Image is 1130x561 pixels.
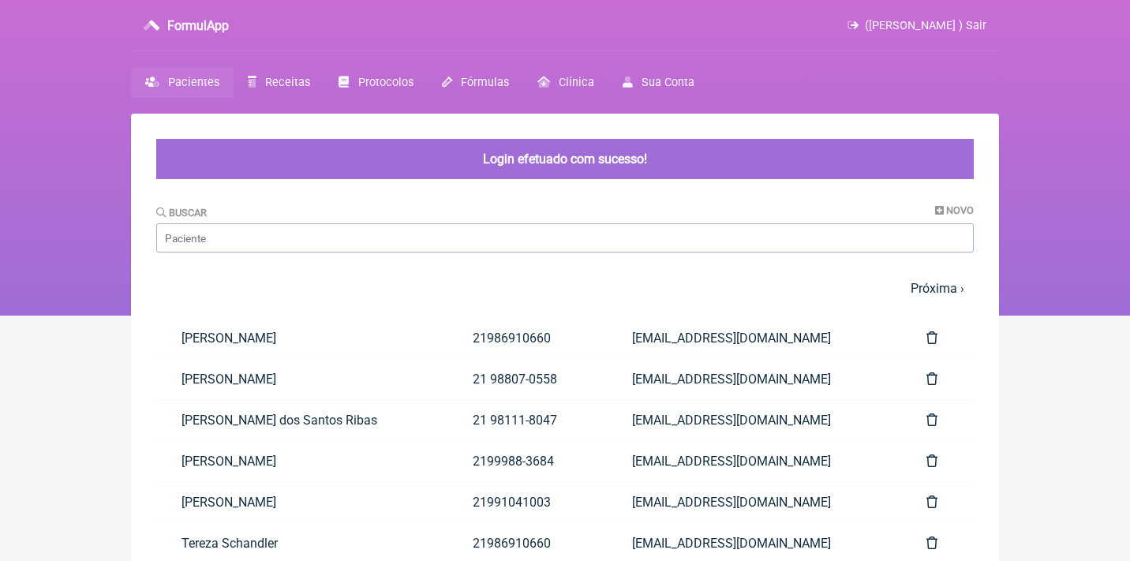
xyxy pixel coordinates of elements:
a: [EMAIL_ADDRESS][DOMAIN_NAME] [607,482,901,522]
a: 21991041003 [447,482,607,522]
a: [PERSON_NAME] [156,482,447,522]
a: Protocolos [324,67,427,98]
a: [EMAIL_ADDRESS][DOMAIN_NAME] [607,441,901,481]
a: 21 98807-0558 [447,359,607,399]
a: Próxima › [911,281,964,296]
a: Clínica [523,67,608,98]
a: [PERSON_NAME] [156,441,447,481]
a: Novo [935,204,974,216]
a: [EMAIL_ADDRESS][DOMAIN_NAME] [607,400,901,440]
label: Buscar [156,207,207,219]
div: Login efetuado com sucesso! [156,139,974,179]
span: Clínica [559,76,594,89]
span: Receitas [265,76,310,89]
a: Receitas [234,67,324,98]
a: [PERSON_NAME] dos Santos Ribas [156,400,447,440]
nav: pager [156,271,974,305]
input: Paciente [156,223,974,252]
a: [PERSON_NAME] [156,318,447,358]
a: [PERSON_NAME] [156,359,447,399]
a: [EMAIL_ADDRESS][DOMAIN_NAME] [607,318,901,358]
a: Sua Conta [608,67,709,98]
a: ([PERSON_NAME] ) Sair [847,19,986,32]
a: 21 98111-8047 [447,400,607,440]
a: 21986910660 [447,318,607,358]
span: ([PERSON_NAME] ) Sair [865,19,986,32]
a: [EMAIL_ADDRESS][DOMAIN_NAME] [607,359,901,399]
a: Pacientes [131,67,234,98]
span: Novo [946,204,974,216]
a: Fórmulas [428,67,523,98]
span: Fórmulas [461,76,509,89]
h3: FormulApp [167,18,229,33]
span: Protocolos [358,76,413,89]
span: Pacientes [168,76,219,89]
a: 2199988-3684 [447,441,607,481]
span: Sua Conta [642,76,694,89]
